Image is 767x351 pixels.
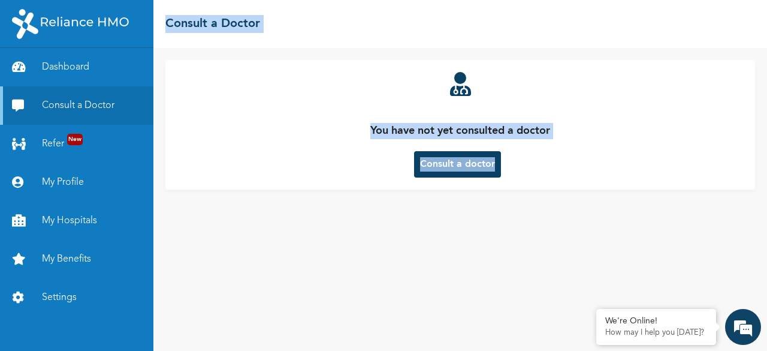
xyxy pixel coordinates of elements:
div: Chat Now [74,257,160,280]
div: We're Online! [605,316,707,326]
span: New [67,134,83,145]
div: Minimize live chat window [197,6,225,35]
div: FAQs [117,290,229,328]
p: How may I help you today? [605,328,707,338]
h2: Consult a Doctor [165,15,260,33]
span: No previous conversation [64,118,170,239]
p: You have not yet consulted a doctor [370,123,550,139]
div: Conversation(s) [62,67,201,83]
span: Conversation [6,311,117,320]
img: RelianceHMO's Logo [12,9,129,39]
button: Consult a doctor [414,151,501,178]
